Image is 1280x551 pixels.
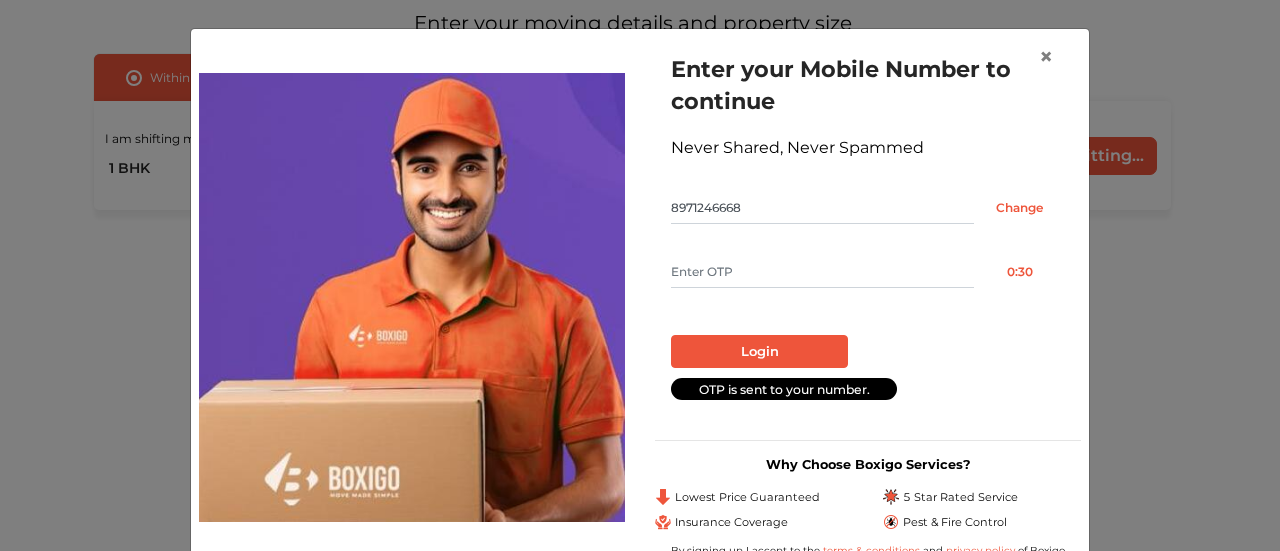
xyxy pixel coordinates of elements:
[1039,42,1053,71] span: ×
[903,514,1007,531] span: Pest & Fire Control
[974,192,1065,224] input: Change
[1023,29,1069,85] button: Close
[655,457,1081,472] h3: Why Choose Boxigo Services?
[199,73,625,521] img: relocation-img
[671,378,897,401] div: OTP is sent to your number.
[671,256,974,288] input: Enter OTP
[671,136,1065,160] div: Never Shared, Never Spammed
[675,489,820,506] span: Lowest Price Guaranteed
[671,53,1065,117] h1: Enter your Mobile Number to continue
[671,192,974,224] input: Mobile No
[903,489,1018,506] span: 5 Star Rated Service
[675,514,788,531] span: Insurance Coverage
[671,335,848,369] button: Login
[974,256,1065,288] button: 0:30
